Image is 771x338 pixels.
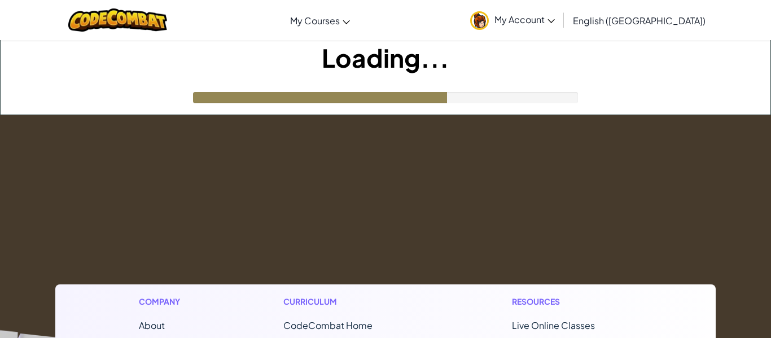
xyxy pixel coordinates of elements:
[290,15,340,27] span: My Courses
[573,15,706,27] span: English ([GEOGRAPHIC_DATA])
[494,14,555,25] span: My Account
[512,296,632,308] h1: Resources
[465,2,560,38] a: My Account
[139,319,165,331] a: About
[139,296,191,308] h1: Company
[1,40,770,75] h1: Loading...
[512,319,595,331] a: Live Online Classes
[470,11,489,30] img: avatar
[283,296,420,308] h1: Curriculum
[567,5,711,36] a: English ([GEOGRAPHIC_DATA])
[284,5,356,36] a: My Courses
[283,319,373,331] span: CodeCombat Home
[68,8,167,32] img: CodeCombat logo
